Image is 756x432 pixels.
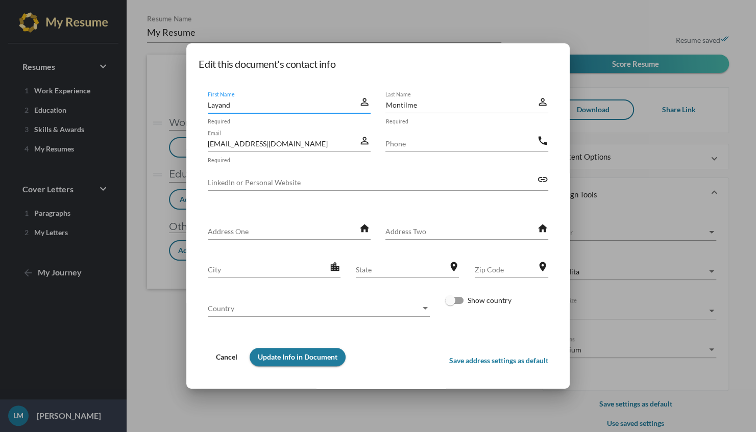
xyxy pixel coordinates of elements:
mat-icon: location_on [448,261,459,273]
input: Email [208,138,359,149]
mat-hint: Required [385,116,408,127]
span: Show country [468,294,511,307]
input: City [208,264,329,275]
span: Country [208,303,421,314]
input: Phone [385,138,536,149]
mat-hint: Required [208,116,230,127]
input: Zip Code [475,264,537,275]
input: Last Name [385,99,536,110]
mat-icon: phone [537,135,548,147]
p: Save address settings as default [449,354,548,367]
h1: Edit this document's contact info [199,56,557,72]
input: LinkedIn or Personal Website [208,177,537,188]
mat-icon: perm_identity [537,96,548,108]
span: Cancel [216,352,237,361]
mat-select: Country [208,303,430,314]
button: Cancel [208,348,246,366]
input: First Name [208,99,359,110]
input: State [356,264,448,275]
mat-icon: location_on [537,261,548,273]
button: Update Info in Document [250,348,346,366]
mat-hint: Required [208,155,230,166]
input: Address One [208,226,359,237]
mat-icon: perm_identity [359,96,370,108]
span: Update Info in Document [258,352,337,361]
mat-icon: home [537,222,548,235]
mat-icon: home [359,222,370,235]
input: Address Two [385,226,536,237]
mat-icon: perm_identity [359,135,370,147]
mat-icon: location_city [329,261,340,273]
mat-icon: link [537,173,548,186]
